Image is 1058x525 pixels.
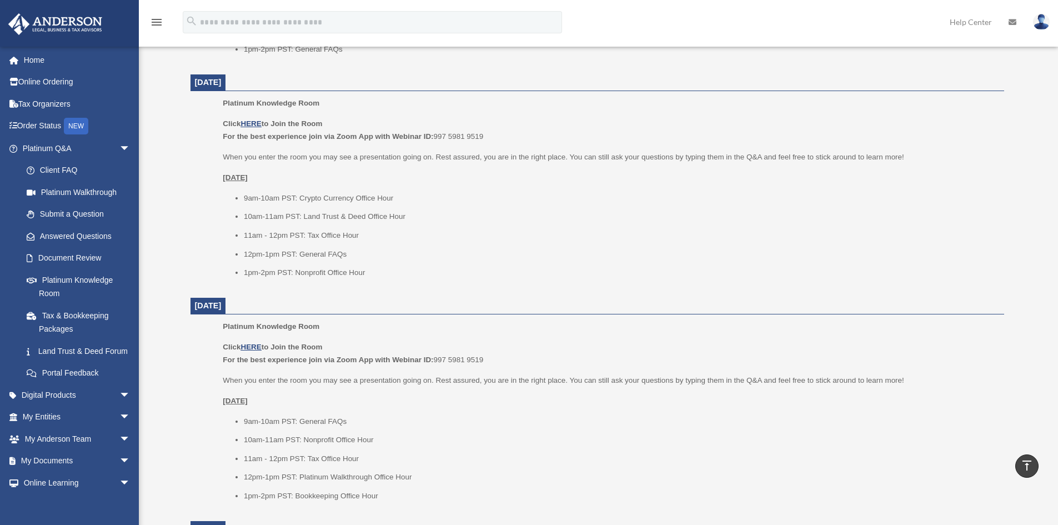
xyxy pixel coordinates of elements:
i: search [185,15,198,27]
li: 10am-11am PST: Land Trust & Deed Office Hour [244,210,996,223]
a: Portal Feedback [16,362,147,384]
span: [DATE] [195,301,222,310]
a: HERE [240,119,261,128]
b: Click to Join the Room [223,119,322,128]
p: 997 5981 9519 [223,341,996,367]
li: 11am - 12pm PST: Tax Office Hour [244,229,996,242]
li: 1pm-2pm PST: General FAQs [244,43,996,56]
a: Tax Organizers [8,93,147,115]
span: arrow_drop_down [119,137,142,160]
span: [DATE] [195,78,222,87]
a: Submit a Question [16,203,147,226]
a: Tax & Bookkeeping Packages [16,304,147,340]
span: arrow_drop_down [119,384,142,407]
a: Online Ordering [8,71,147,93]
a: My Entitiesarrow_drop_down [8,406,147,428]
i: menu [150,16,163,29]
span: arrow_drop_down [119,450,142,473]
a: Land Trust & Deed Forum [16,340,147,362]
span: arrow_drop_down [119,428,142,451]
u: [DATE] [223,397,248,405]
span: Platinum Knowledge Room [223,99,319,107]
li: 9am-10am PST: Crypto Currency Office Hour [244,192,996,205]
span: arrow_drop_down [119,472,142,494]
a: Order StatusNEW [8,115,147,138]
a: HERE [240,343,261,351]
b: For the best experience join via Zoom App with Webinar ID: [223,356,433,364]
i: vertical_align_top [1020,459,1034,472]
img: Anderson Advisors Platinum Portal [5,13,106,35]
a: menu [150,19,163,29]
p: When you enter the room you may see a presentation going on. Rest assured, you are in the right p... [223,151,996,164]
a: Platinum Walkthrough [16,181,147,203]
a: My Documentsarrow_drop_down [8,450,147,472]
b: For the best experience join via Zoom App with Webinar ID: [223,132,433,141]
li: 1pm-2pm PST: Bookkeeping Office Hour [244,489,996,503]
a: Client FAQ [16,159,147,182]
b: Click to Join the Room [223,343,322,351]
span: arrow_drop_down [119,406,142,429]
a: Platinum Knowledge Room [16,269,142,304]
a: Digital Productsarrow_drop_down [8,384,147,406]
li: 11am - 12pm PST: Tax Office Hour [244,452,996,466]
a: Document Review [16,247,147,269]
p: 997 5981 9519 [223,117,996,143]
li: 9am-10am PST: General FAQs [244,415,996,428]
a: Home [8,49,147,71]
a: Answered Questions [16,225,147,247]
img: User Pic [1033,14,1050,30]
li: 10am-11am PST: Nonprofit Office Hour [244,433,996,447]
a: Platinum Q&Aarrow_drop_down [8,137,147,159]
li: 1pm-2pm PST: Nonprofit Office Hour [244,266,996,279]
li: 12pm-1pm PST: General FAQs [244,248,996,261]
span: Platinum Knowledge Room [223,322,319,331]
div: NEW [64,118,88,134]
li: 12pm-1pm PST: Platinum Walkthrough Office Hour [244,471,996,484]
a: Online Learningarrow_drop_down [8,472,147,494]
u: [DATE] [223,173,248,182]
a: vertical_align_top [1015,454,1039,478]
p: When you enter the room you may see a presentation going on. Rest assured, you are in the right p... [223,374,996,387]
a: My Anderson Teamarrow_drop_down [8,428,147,450]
